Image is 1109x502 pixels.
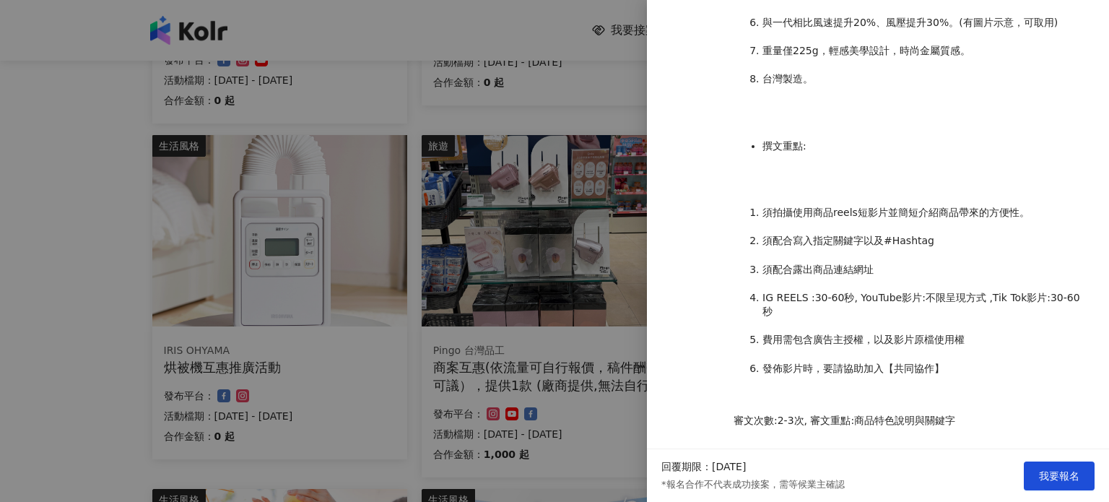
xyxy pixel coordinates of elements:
p: 回覆期限：[DATE] [661,460,746,475]
li: 台灣製造。 [762,72,1087,87]
li: 須拍攝使用商品reels短影片並簡短介紹商品帶來的方便性。 [762,206,1087,220]
button: 我要報名 [1024,462,1095,490]
li: 費用需包含廣告主授權，以及影片原檔使用權 [762,333,1087,347]
li: IG REELS :30-60秒, YouTube影片:不限呈現方式 ,Tik Tok影片:30-60秒 [762,291,1087,319]
li: 發佈影片時，要請協助加入【共同協作】 [762,362,1087,376]
li: 須配合寫入指定關鍵字以及#Hashtag [762,234,1087,248]
p: 審文次數:2-3次, 審文重點:商品特色說明與關鍵字 [734,414,1087,442]
p: *報名合作不代表成功接案，需等候業主確認 [661,478,845,491]
li: 重量僅225g，輕感美學設計，時尚金屬質感。 [762,44,1087,59]
li: 撰文重點: [762,139,1087,154]
li: 須配合露出商品連結網址 [762,263,1087,277]
li: 與一代相比風速提升20%、風壓提升30%。(有圖片示意，可取用) [762,16,1087,30]
span: 我要報名 [1039,470,1079,482]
